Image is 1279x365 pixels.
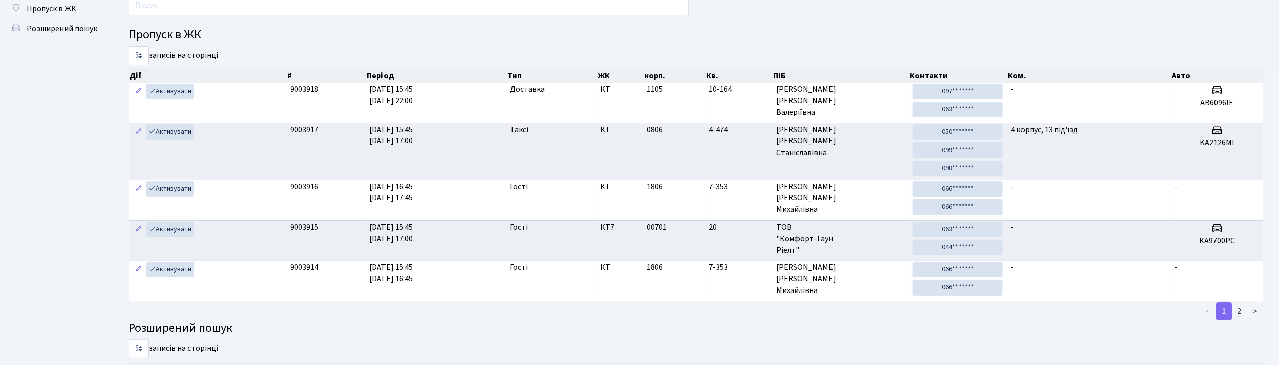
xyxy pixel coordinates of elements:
span: 0806 [647,124,663,135]
select: записів на сторінці [129,339,149,358]
span: Гості [510,262,528,273]
span: КТ [601,262,639,273]
span: [PERSON_NAME] [PERSON_NAME] Валеріївна [776,84,905,118]
span: [DATE] 15:45 [DATE] 16:45 [370,262,413,284]
span: КТ [601,124,639,136]
th: ПІБ [773,68,909,83]
a: Розширений пошук [5,19,106,39]
span: [DATE] 15:45 [DATE] 22:00 [370,84,413,106]
label: записів на сторінці [129,339,218,358]
span: Доставка [510,84,545,95]
span: - [1011,181,1014,192]
span: 00701 [647,222,667,233]
span: Гості [510,222,528,233]
h5: АВ6096ІЕ [1175,98,1260,108]
a: Редагувати [133,181,145,197]
a: 2 [1232,302,1248,320]
th: Кв. [705,68,773,83]
a: Редагувати [133,124,145,140]
a: Активувати [146,124,194,140]
span: 4-474 [709,124,768,136]
span: ТОВ "Комфорт-Таун Ріелт" [776,222,905,256]
a: Активувати [146,262,194,277]
a: > [1247,302,1264,320]
span: КТ [601,84,639,95]
span: 7-353 [709,262,768,273]
span: 1105 [647,84,663,95]
th: Контакти [909,68,1007,83]
a: Редагувати [133,84,145,99]
a: Активувати [146,181,194,197]
span: Гості [510,181,528,193]
span: 9003914 [290,262,318,273]
th: # [286,68,366,83]
span: 9003917 [290,124,318,135]
a: Редагувати [133,262,145,277]
span: [DATE] 16:45 [DATE] 17:45 [370,181,413,204]
a: 1 [1216,302,1232,320]
span: [PERSON_NAME] [PERSON_NAME] Михайлівна [776,262,905,297]
h5: КА9700РС [1175,236,1260,246]
h4: Розширений пошук [129,321,1264,336]
span: Розширений пошук [27,23,97,34]
span: [DATE] 15:45 [DATE] 17:00 [370,124,413,147]
span: - [1175,181,1178,192]
span: 20 [709,222,768,233]
h5: KA2126MI [1175,138,1260,148]
span: Пропуск в ЖК [27,3,76,14]
label: записів на сторінці [129,46,218,65]
h4: Пропуск в ЖК [129,28,1264,42]
th: корп. [643,68,705,83]
span: 1806 [647,181,663,192]
span: 9003916 [290,181,318,192]
span: 1806 [647,262,663,273]
span: КТ7 [601,222,639,233]
th: Авто [1171,68,1264,83]
span: - [1011,84,1014,95]
a: Редагувати [133,222,145,237]
th: Дії [129,68,286,83]
span: 9003915 [290,222,318,233]
span: 9003918 [290,84,318,95]
span: Таксі [510,124,529,136]
span: 10-164 [709,84,768,95]
span: [DATE] 15:45 [DATE] 17:00 [370,222,413,244]
span: - [1011,222,1014,233]
span: [PERSON_NAME] [PERSON_NAME] Станіславівна [776,124,905,159]
span: 7-353 [709,181,768,193]
span: [PERSON_NAME] [PERSON_NAME] Михайлівна [776,181,905,216]
span: - [1175,262,1178,273]
th: Ком. [1007,68,1171,83]
span: 4 корпус, 13 під'їзд [1011,124,1078,135]
a: Активувати [146,84,194,99]
select: записів на сторінці [129,46,149,65]
span: КТ [601,181,639,193]
th: Тип [506,68,597,83]
th: Період [366,68,506,83]
span: - [1011,262,1014,273]
th: ЖК [597,68,643,83]
a: Активувати [146,222,194,237]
